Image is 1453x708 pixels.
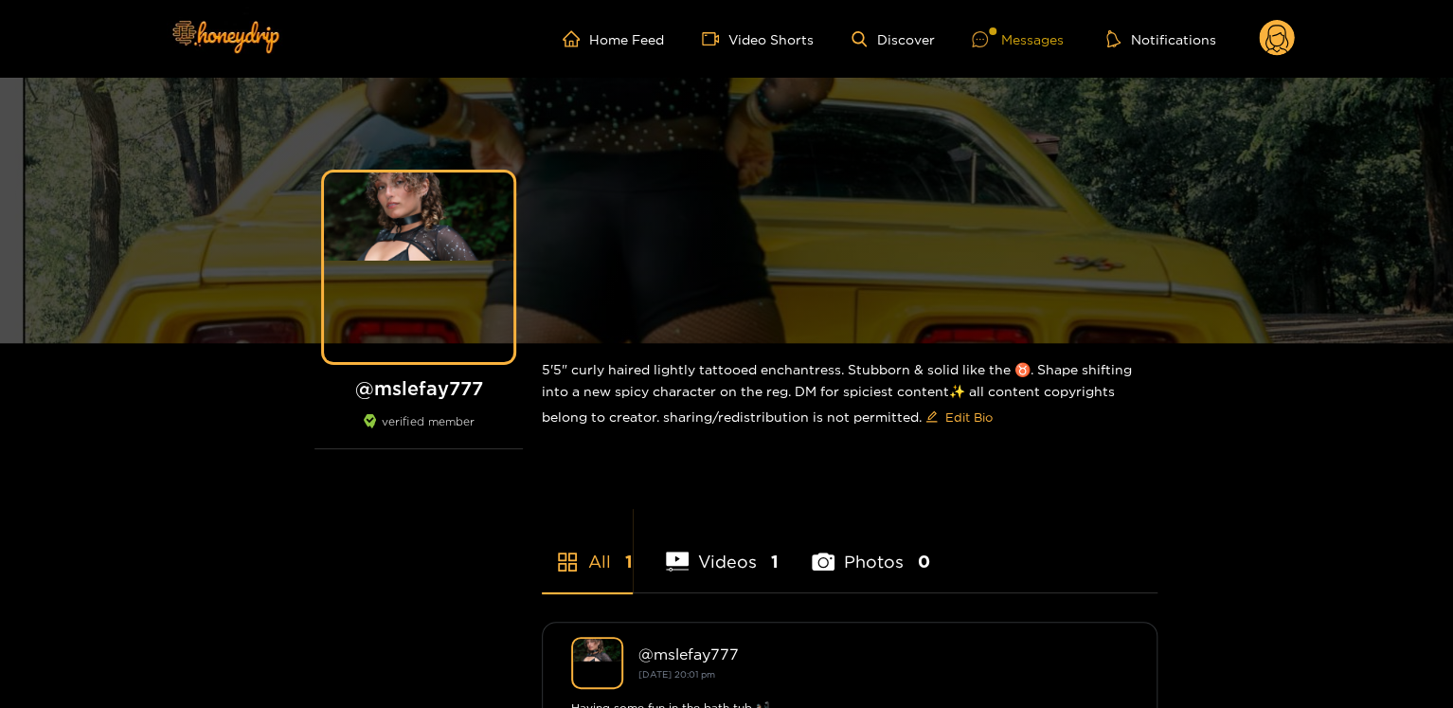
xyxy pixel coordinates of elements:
[563,30,664,47] a: Home Feed
[638,645,1128,663] div: @ mslefay777
[945,408,993,427] span: Edit Bio
[542,507,633,592] li: All
[1101,29,1221,48] button: Notifications
[918,550,930,573] span: 0
[314,376,523,400] h1: @ mslefay777
[702,30,728,47] span: video-camera
[852,31,934,47] a: Discover
[666,507,779,592] li: Videos
[922,402,996,432] button: editEdit Bio
[638,669,715,680] small: [DATE] 20:01 pm
[571,637,623,689] img: mslefay777
[563,30,589,47] span: home
[812,507,930,592] li: Photos
[702,30,814,47] a: Video Shorts
[925,410,938,425] span: edit
[625,550,633,573] span: 1
[972,28,1063,50] div: Messages
[771,550,779,573] span: 1
[314,414,523,449] div: verified member
[556,551,579,573] span: appstore
[542,343,1157,447] div: 5'5" curly haired lightly tattooed enchantress. Stubborn & solid like the ♉️. Shape shifting into...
